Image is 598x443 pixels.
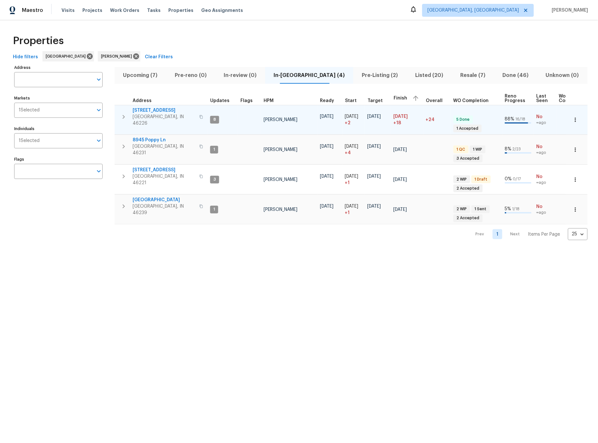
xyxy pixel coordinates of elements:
span: Listed (20) [411,71,448,80]
span: 1 Selected [19,138,40,144]
span: [PERSON_NAME] [264,118,297,122]
span: 2 WIP [454,206,470,212]
span: [STREET_ADDRESS] [133,107,195,114]
label: Flags [14,157,103,161]
span: [DATE] [320,114,333,119]
span: [PERSON_NAME] [264,207,297,212]
span: Finish [394,96,407,100]
span: Properties [168,7,193,14]
span: [DATE] [320,174,333,179]
span: WO Completion [453,99,489,103]
span: 1 Draft [472,177,490,182]
span: 0 / 17 [513,177,521,181]
span: [DATE] [394,114,408,119]
span: +18 [394,120,401,126]
td: Project started 4 days late [342,135,365,165]
span: [GEOGRAPHIC_DATA], IN 46239 [133,203,195,216]
label: Individuals [14,127,103,131]
span: Reno Progress [505,94,526,103]
span: 0 % [505,177,512,181]
span: Address [133,99,152,103]
span: [GEOGRAPHIC_DATA] [46,53,88,60]
td: 24 day(s) past target finish date [423,105,451,135]
p: Items Per Page [528,231,560,238]
span: 8 % [505,147,512,151]
span: 1 [211,207,218,212]
span: In-[GEOGRAPHIC_DATA] (4) [269,71,350,80]
span: 88 % [505,117,515,121]
span: + 1 [345,210,350,216]
button: Open [94,75,103,84]
label: Address [14,66,103,70]
span: Pre-reno (0) [170,71,211,80]
span: 2 Accepted [454,186,482,191]
span: 1 QC [454,147,468,152]
button: Open [94,136,103,145]
span: Hide filters [13,53,38,61]
span: ∞ ago [537,120,554,126]
span: Last Seen [537,94,548,103]
span: ∞ ago [537,180,554,185]
span: Target [368,99,383,103]
span: Work Complete [559,94,581,103]
span: [DATE] [345,114,359,119]
span: [GEOGRAPHIC_DATA], IN 46231 [133,143,195,156]
span: [DATE] [368,174,381,179]
span: 5 Done [454,117,472,122]
span: + 2 [345,120,351,126]
span: [PERSON_NAME] [264,147,297,152]
span: Work Orders [110,7,139,14]
a: Goto page 1 [493,229,502,239]
td: Project started 1 days late [342,195,365,224]
nav: Pagination Navigation [470,228,588,240]
span: 2 WIP [454,177,470,182]
span: [DATE] [320,204,333,209]
span: [PERSON_NAME] [264,177,297,182]
span: [DATE] [345,144,359,149]
span: [PERSON_NAME] [549,7,588,14]
span: Geo Assignments [201,7,243,14]
span: [GEOGRAPHIC_DATA], [GEOGRAPHIC_DATA] [428,7,519,14]
span: Upcoming (7) [118,71,162,80]
span: No [537,114,554,120]
span: 1 WIP [471,147,485,152]
span: + 4 [345,150,351,156]
span: 16 / 18 [516,117,526,121]
button: Hide filters [10,51,41,63]
span: Overall [426,99,443,103]
div: [GEOGRAPHIC_DATA] [42,51,94,61]
span: Visits [61,7,75,14]
span: 8945 Poppy Ln [133,137,195,143]
div: [PERSON_NAME] [98,51,140,61]
span: [DATE] [368,204,381,209]
span: [DATE] [320,144,333,149]
td: Project started 2 days late [342,105,365,135]
span: Flags [240,99,253,103]
span: [DATE] [394,177,407,182]
div: Days past target finish date [426,99,448,103]
span: Resale (7) [456,71,490,80]
div: Earliest renovation start date (first business day after COE or Checkout) [320,99,340,103]
span: Clear Filters [145,53,173,61]
span: [GEOGRAPHIC_DATA] [133,197,195,203]
div: Target renovation project end date [368,99,388,103]
span: 2 / 23 [513,147,521,151]
span: [DATE] [368,144,381,149]
span: Done (46) [498,71,533,80]
span: 2 Accepted [454,215,482,221]
span: 1 Sent [472,206,489,212]
span: + 1 [345,180,350,186]
span: [DATE] [345,174,359,179]
span: [GEOGRAPHIC_DATA], IN 46221 [133,173,195,186]
span: 5 % [505,207,511,211]
span: 3 Accepted [454,156,482,161]
span: [DATE] [394,207,407,212]
button: Open [94,106,103,115]
span: Maestro [22,7,43,14]
span: Ready [320,99,334,103]
span: ∞ ago [537,210,554,215]
span: 3 [211,177,219,182]
td: Scheduled to finish 18 day(s) late [391,105,423,135]
td: Project started 1 days late [342,165,365,194]
span: In-review (0) [219,71,261,80]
